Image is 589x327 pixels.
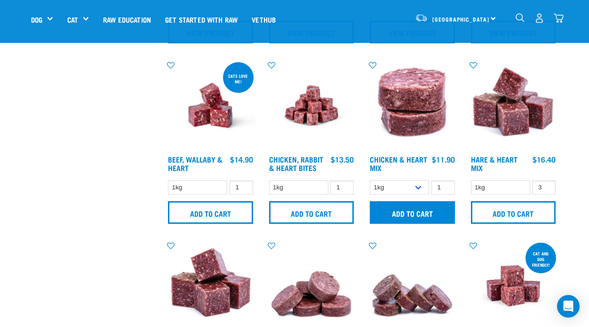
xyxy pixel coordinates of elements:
[432,17,489,21] span: [GEOGRAPHIC_DATA]
[31,14,42,25] a: Dog
[432,155,455,163] div: $11.90
[534,13,544,23] img: user.png
[168,201,253,224] input: Add to cart
[230,155,253,163] div: $14.90
[554,13,564,23] img: home-icon@2x.png
[96,0,158,38] a: Raw Education
[469,60,558,150] img: Pile Of Cubed Hare Heart For Pets
[532,180,556,195] input: 1
[269,201,354,224] input: Add to cart
[67,14,78,25] a: Cat
[166,60,255,150] img: Raw Essentials 2024 July2572 Beef Wallaby Heart
[230,180,253,195] input: 1
[158,0,245,38] a: Get started with Raw
[471,157,517,170] a: Hare & Heart Mix
[245,0,283,38] a: Vethub
[516,13,525,22] img: home-icon-1@2x.png
[269,157,323,170] a: Chicken, Rabbit & Heart Bites
[331,155,354,163] div: $13.50
[223,69,254,89] div: Cats love me!
[168,157,223,170] a: Beef, Wallaby & Heart
[533,155,556,163] div: $16.40
[330,180,354,195] input: 1
[267,60,357,150] img: Chicken Rabbit Heart 1609
[431,180,455,195] input: 1
[370,157,427,170] a: Chicken & Heart Mix
[367,60,457,150] img: Chicken and Heart Medallions
[525,246,556,272] div: cat and dog friendly!
[415,14,428,22] img: van-moving.png
[370,201,455,224] input: Add to cart
[557,295,580,318] div: Open Intercom Messenger
[471,201,556,224] input: Add to cart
